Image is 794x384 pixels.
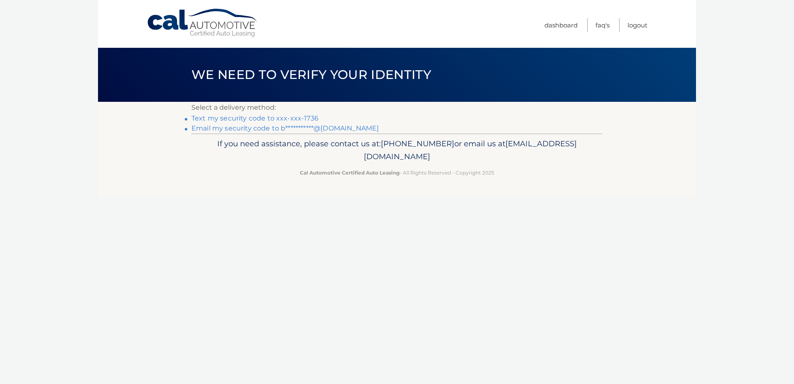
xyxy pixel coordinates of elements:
a: Logout [627,18,647,32]
p: If you need assistance, please contact us at: or email us at [197,137,597,164]
a: FAQ's [595,18,610,32]
a: Cal Automotive [147,8,259,38]
strong: Cal Automotive Certified Auto Leasing [300,170,399,176]
p: Select a delivery method: [191,102,603,113]
p: - All Rights Reserved - Copyright 2025 [197,168,597,177]
a: Text my security code to xxx-xxx-1736 [191,114,319,122]
span: [PHONE_NUMBER] [381,139,454,148]
a: Dashboard [544,18,578,32]
span: We need to verify your identity [191,67,431,82]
